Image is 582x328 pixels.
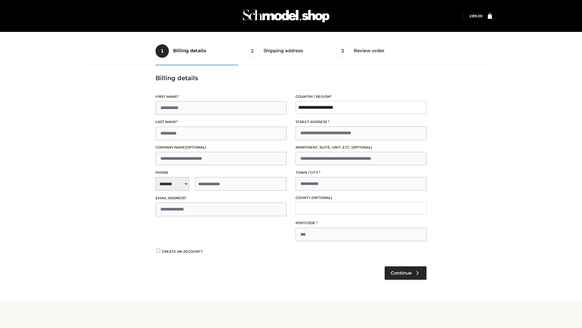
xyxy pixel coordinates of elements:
[156,195,286,201] label: Email address
[185,145,206,149] span: (optional)
[156,94,286,100] label: First name
[156,74,426,82] h3: Billing details
[296,94,426,100] label: Country / Region
[162,249,203,254] span: Create an account?
[156,145,286,150] label: Company name
[311,196,332,200] span: (optional)
[156,170,286,176] label: Phone
[470,14,483,18] bdi: 89.00
[296,119,426,125] label: Street address
[385,266,426,280] a: Continue
[470,14,472,18] span: £
[391,270,412,276] span: Continue
[296,145,426,150] label: Apartment, suite, unit, etc.
[351,145,372,149] span: (optional)
[156,249,161,253] input: Create an account?
[156,119,286,125] label: Last name
[296,220,426,226] label: Postcode
[241,4,332,28] img: Schmodel Admin 964
[296,170,426,176] label: Town / City
[296,195,426,201] label: County
[470,14,483,18] a: £89.00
